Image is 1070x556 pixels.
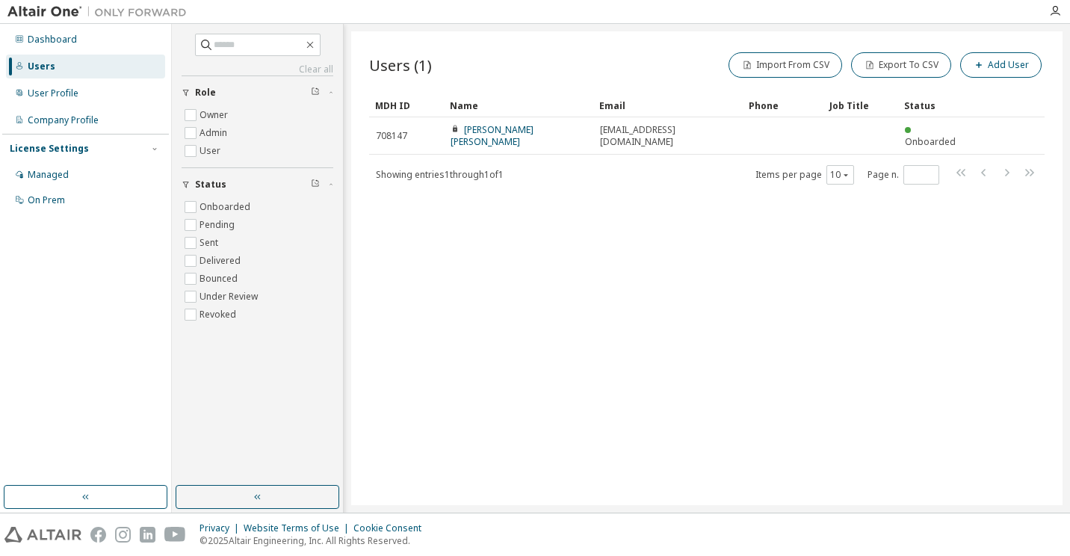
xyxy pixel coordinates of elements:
button: Role [182,76,333,109]
img: youtube.svg [164,527,186,543]
div: Name [450,93,587,117]
span: Page n. [868,165,939,185]
div: Job Title [829,93,892,117]
img: instagram.svg [115,527,131,543]
span: [EMAIL_ADDRESS][DOMAIN_NAME] [600,124,736,148]
span: Onboarded [905,135,956,148]
button: Export To CSV [851,52,951,78]
button: Import From CSV [729,52,842,78]
button: Status [182,168,333,201]
label: Under Review [200,288,261,306]
div: Phone [749,93,817,117]
span: Role [195,87,216,99]
label: Pending [200,216,238,234]
label: Delivered [200,252,244,270]
div: Dashboard [28,34,77,46]
img: altair_logo.svg [4,527,81,543]
div: Privacy [200,522,244,534]
img: linkedin.svg [140,527,155,543]
span: Status [195,179,226,191]
div: Website Terms of Use [244,522,353,534]
label: Revoked [200,306,239,324]
label: Owner [200,106,231,124]
span: Clear filter [311,179,320,191]
label: User [200,142,223,160]
div: User Profile [28,87,78,99]
img: facebook.svg [90,527,106,543]
div: Status [904,93,967,117]
span: Items per page [755,165,854,185]
div: Company Profile [28,114,99,126]
button: Add User [960,52,1042,78]
label: Admin [200,124,230,142]
div: On Prem [28,194,65,206]
div: Email [599,93,737,117]
span: Users (1) [369,55,432,75]
a: Clear all [182,64,333,75]
label: Onboarded [200,198,253,216]
label: Sent [200,234,221,252]
button: 10 [830,169,850,181]
span: Showing entries 1 through 1 of 1 [376,168,504,181]
div: Cookie Consent [353,522,430,534]
img: Altair One [7,4,194,19]
div: MDH ID [375,93,438,117]
span: 708147 [376,130,407,142]
span: Clear filter [311,87,320,99]
p: © 2025 Altair Engineering, Inc. All Rights Reserved. [200,534,430,547]
label: Bounced [200,270,241,288]
a: [PERSON_NAME] [PERSON_NAME] [451,123,534,148]
div: Managed [28,169,69,181]
div: License Settings [10,143,89,155]
div: Users [28,61,55,72]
